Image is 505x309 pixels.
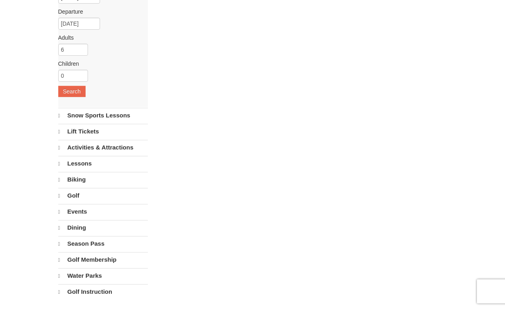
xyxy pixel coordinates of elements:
[58,252,148,267] a: Golf Membership
[58,60,142,68] label: Children
[58,108,148,123] a: Snow Sports Lessons
[58,284,148,299] a: Golf Instruction
[58,268,148,283] a: Water Parks
[58,204,148,219] a: Events
[58,86,86,97] button: Search
[58,140,148,155] a: Activities & Attractions
[58,172,148,187] a: Biking
[58,124,148,139] a: Lift Tickets
[58,188,148,203] a: Golf
[58,156,148,171] a: Lessons
[58,220,148,235] a: Dining
[58,236,148,251] a: Season Pass
[58,8,142,16] label: Departure
[58,34,142,42] label: Adults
